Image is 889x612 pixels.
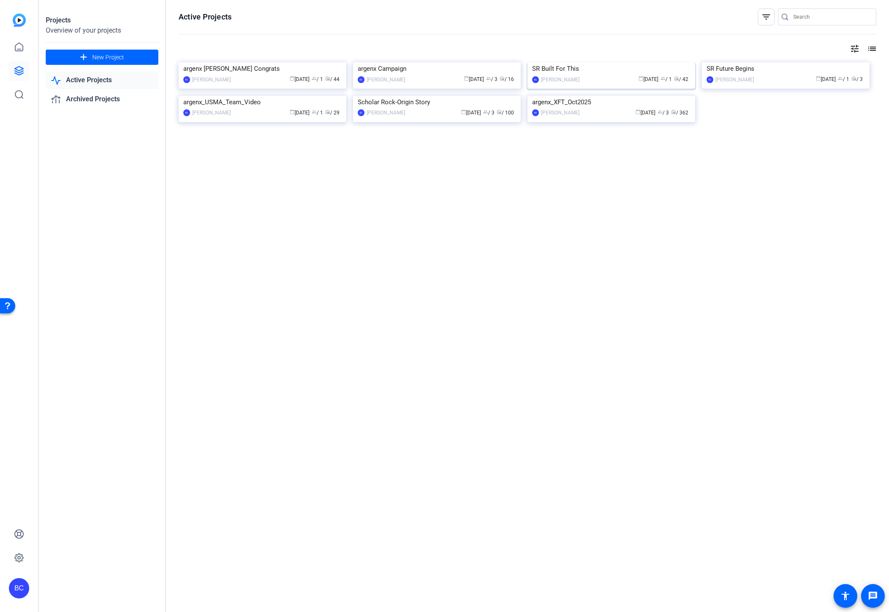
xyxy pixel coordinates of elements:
span: radio [851,76,856,81]
a: Archived Projects [46,91,158,108]
span: New Project [92,53,124,62]
div: BC [183,76,190,83]
mat-icon: add [78,52,89,63]
span: calendar_today [816,76,821,81]
span: / 42 [674,76,688,82]
div: argenx_USMA_Team_Video [183,96,342,108]
a: Active Projects [46,72,158,89]
span: calendar_today [461,109,466,114]
span: [DATE] [461,110,481,116]
mat-icon: message [868,591,878,601]
span: / 44 [325,76,340,82]
div: [PERSON_NAME] [367,108,405,117]
span: [DATE] [464,76,484,82]
div: [PERSON_NAME] [715,75,754,84]
div: [PERSON_NAME] [192,75,231,84]
div: [PERSON_NAME] [541,108,580,117]
div: [PERSON_NAME] [192,108,231,117]
div: BC [9,578,29,598]
span: calendar_today [635,109,641,114]
div: [PERSON_NAME] [367,75,405,84]
span: / 1 [660,76,672,82]
span: / 100 [497,110,514,116]
span: / 3 [657,110,669,116]
mat-icon: filter_list [761,12,771,22]
span: radio [674,76,679,81]
span: [DATE] [816,76,836,82]
div: SR Built For This [532,62,690,75]
mat-icon: tune [850,44,860,54]
span: [DATE] [290,76,309,82]
span: group [657,109,663,114]
span: group [486,76,491,81]
span: / 3 [483,110,494,116]
div: argenx [PERSON_NAME] Congrats [183,62,342,75]
div: BC [358,109,364,116]
span: group [312,109,317,114]
div: BC [183,109,190,116]
span: group [838,76,843,81]
span: calendar_today [638,76,643,81]
span: / 1 [838,76,849,82]
div: argenx_XFT_Oct2025 [532,96,690,108]
span: calendar_today [290,109,295,114]
span: calendar_today [290,76,295,81]
span: / 1 [312,110,323,116]
button: New Project [46,50,158,65]
span: group [483,109,488,114]
div: BC [358,76,364,83]
span: radio [325,109,330,114]
input: Search [793,12,870,22]
span: / 3 [486,76,497,82]
div: [PERSON_NAME] [541,75,580,84]
span: radio [497,109,502,114]
span: [DATE] [638,76,658,82]
div: Overview of your projects [46,25,158,36]
img: blue-gradient.svg [13,14,26,27]
span: [DATE] [290,110,309,116]
span: / 29 [325,110,340,116]
span: / 362 [671,110,688,116]
span: group [312,76,317,81]
span: / 16 [500,76,514,82]
div: Projects [46,15,158,25]
span: / 1 [312,76,323,82]
div: BC [532,76,539,83]
mat-icon: list [866,44,876,54]
span: radio [325,76,330,81]
span: calendar_today [464,76,469,81]
mat-icon: accessibility [840,591,850,601]
div: BC [707,76,713,83]
span: group [660,76,665,81]
h1: Active Projects [179,12,232,22]
span: radio [671,109,676,114]
div: SR Future Begins [707,62,865,75]
div: MF [532,109,539,116]
span: radio [500,76,505,81]
div: argenx Campaign [358,62,516,75]
div: Scholar Rock-Origin Story [358,96,516,108]
span: / 3 [851,76,863,82]
span: [DATE] [635,110,655,116]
